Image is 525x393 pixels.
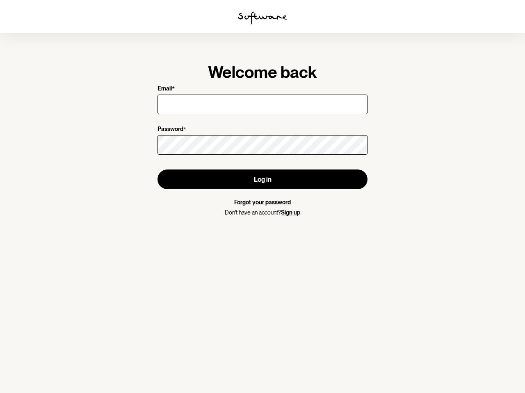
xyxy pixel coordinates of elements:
p: Password [157,126,183,133]
p: Email [157,85,172,93]
a: Sign up [281,209,300,216]
h1: Welcome back [157,62,367,82]
img: software logo [238,11,287,25]
button: Log in [157,169,367,189]
a: Forgot your password [234,199,291,206]
p: Don't have an account? [157,209,367,216]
